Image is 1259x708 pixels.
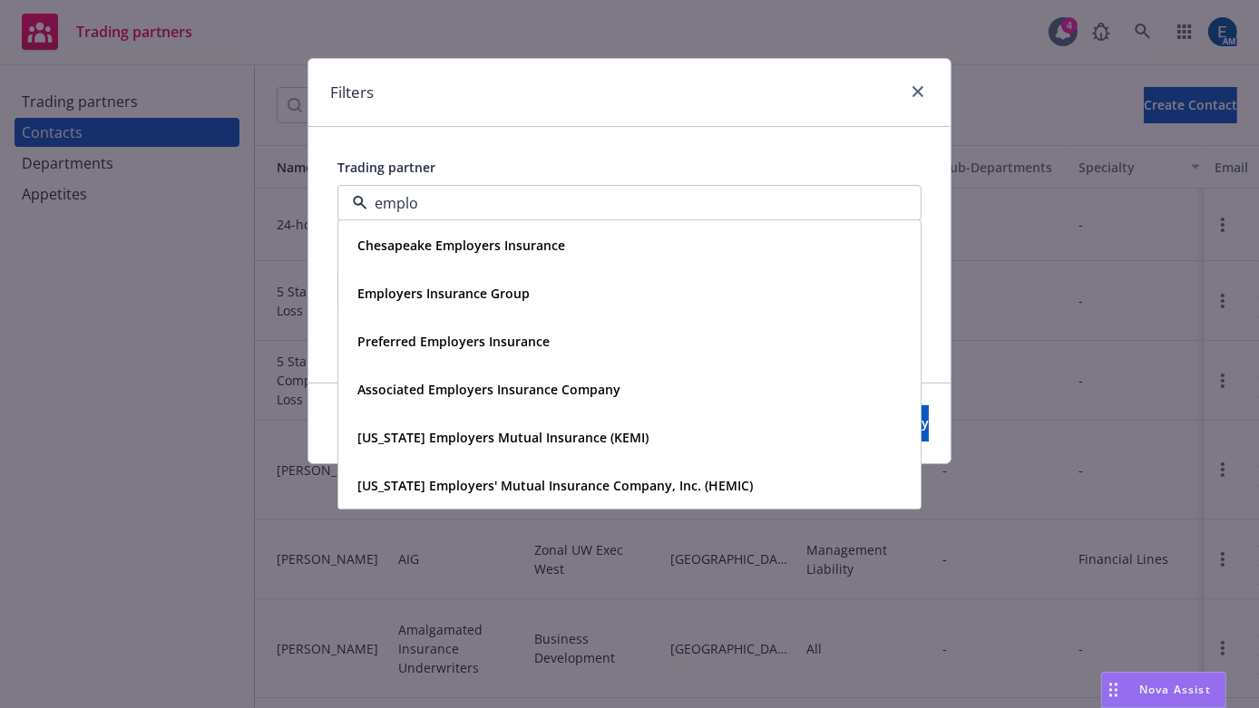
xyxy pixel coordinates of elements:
[1102,673,1125,707] div: Drag to move
[330,81,374,104] h1: Filters
[1139,682,1211,697] span: Nova Assist
[357,286,530,303] strong: Employers Insurance Group
[337,159,435,176] span: Trading partner
[357,334,550,351] strong: Preferred Employers Insurance
[357,478,753,495] strong: [US_STATE] Employers' Mutual Insurance Company, Inc. (HEMIC)
[907,81,929,102] a: close
[357,382,620,399] strong: Associated Employers Insurance Company
[367,192,884,214] input: Filter by keyword
[357,430,649,447] strong: [US_STATE] Employers Mutual Insurance (KEMI)
[357,238,565,255] strong: Chesapeake Employers Insurance
[1101,672,1226,708] button: Nova Assist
